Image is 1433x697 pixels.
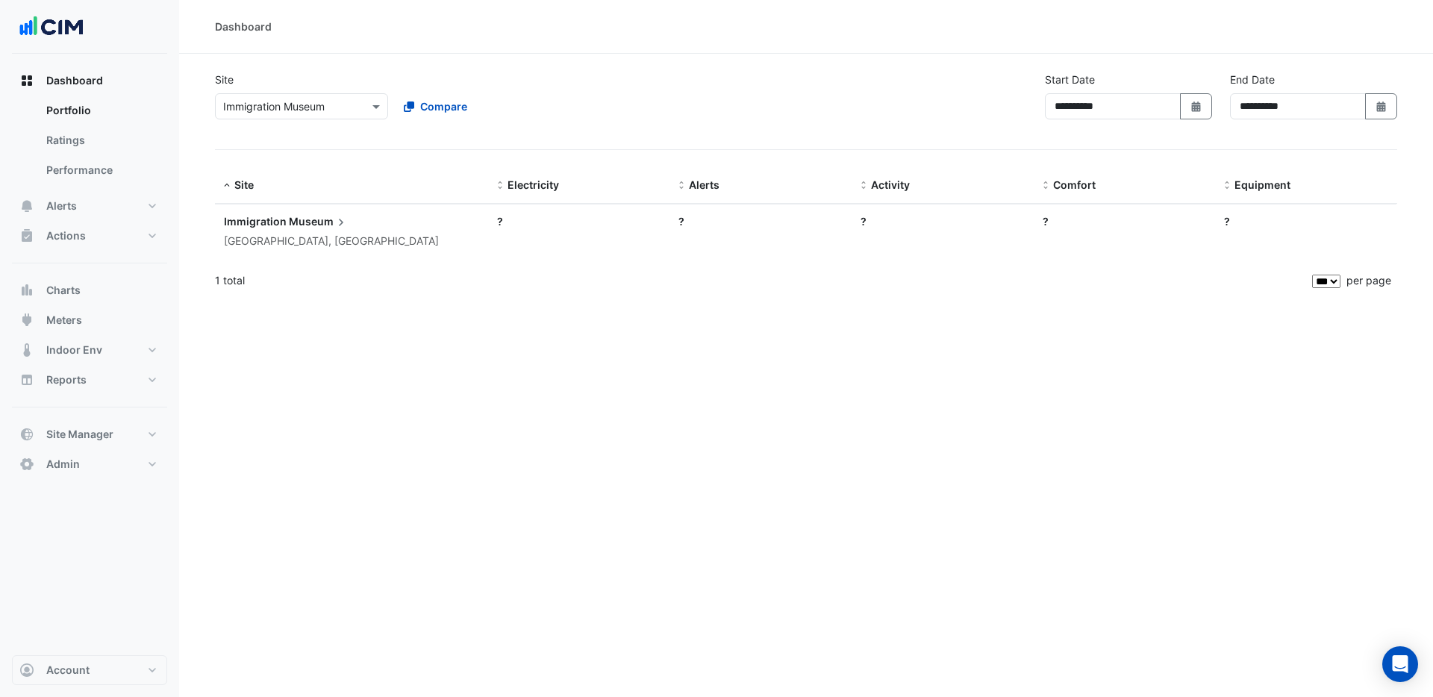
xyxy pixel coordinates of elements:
[12,655,167,685] button: Account
[215,19,272,34] div: Dashboard
[224,215,287,228] span: Immigration
[46,199,77,213] span: Alerts
[1230,72,1275,87] label: End Date
[1346,274,1391,287] span: per page
[19,343,34,357] app-icon: Indoor Env
[12,96,167,191] div: Dashboard
[19,73,34,88] app-icon: Dashboard
[12,191,167,221] button: Alerts
[46,663,90,678] span: Account
[19,283,34,298] app-icon: Charts
[394,93,477,119] button: Compare
[34,155,167,185] a: Performance
[871,178,910,191] span: Activity
[508,178,559,191] span: Electricity
[34,96,167,125] a: Portfolio
[19,228,34,243] app-icon: Actions
[1224,213,1388,229] div: ?
[1045,72,1095,87] label: Start Date
[215,72,234,87] label: Site
[12,419,167,449] button: Site Manager
[19,427,34,442] app-icon: Site Manager
[689,178,719,191] span: Alerts
[420,99,467,114] span: Compare
[1234,178,1290,191] span: Equipment
[12,66,167,96] button: Dashboard
[1375,100,1388,113] fa-icon: Select Date
[46,73,103,88] span: Dashboard
[1053,178,1096,191] span: Comfort
[34,125,167,155] a: Ratings
[18,12,85,42] img: Company Logo
[12,221,167,251] button: Actions
[1190,100,1203,113] fa-icon: Select Date
[46,283,81,298] span: Charts
[46,457,80,472] span: Admin
[497,213,661,229] div: ?
[289,213,349,230] span: Museum
[12,365,167,395] button: Reports
[12,305,167,335] button: Meters
[1043,213,1207,229] div: ?
[224,233,479,250] div: [GEOGRAPHIC_DATA], [GEOGRAPHIC_DATA]
[1382,646,1418,682] div: Open Intercom Messenger
[12,449,167,479] button: Admin
[46,228,86,243] span: Actions
[19,313,34,328] app-icon: Meters
[678,213,843,229] div: ?
[19,199,34,213] app-icon: Alerts
[215,262,1309,299] div: 1 total
[46,313,82,328] span: Meters
[46,343,102,357] span: Indoor Env
[46,427,113,442] span: Site Manager
[861,213,1025,229] div: ?
[12,275,167,305] button: Charts
[12,335,167,365] button: Indoor Env
[46,372,87,387] span: Reports
[19,372,34,387] app-icon: Reports
[234,178,254,191] span: Site
[19,457,34,472] app-icon: Admin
